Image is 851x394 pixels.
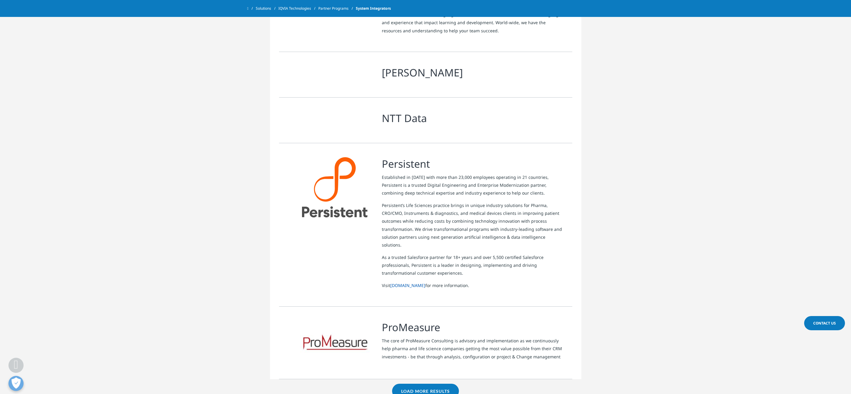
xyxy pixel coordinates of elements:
[813,321,836,326] span: Contact Us
[318,3,356,14] a: Partner Programs
[8,376,24,391] button: Open Preferences
[278,3,318,14] a: IQVIA Technologies
[390,283,425,288] a: [DOMAIN_NAME]
[256,3,278,14] a: Solutions
[382,66,563,79] h3: [PERSON_NAME]
[804,316,845,330] a: Contact Us
[382,254,563,282] p: As a trusted Salesforce partner for 18+ years and over 5,500 certified Salesforce professionals, ...
[356,3,391,14] span: System Integrators
[382,282,563,289] p: Visit for more information.
[382,321,563,334] h3: ProMeasure
[382,202,563,254] p: Persistent’s Life Sciences practice brings in unique industry solutions for Pharma, CRO/CMO, Inst...
[382,173,563,202] p: Established in [DATE] with more than 23,000 employees operating in 21 countries, Persistent is a ...
[382,337,563,361] div: The core of ProMeasure Consulting is advisory and implementation as we continuously help pharma a...
[382,111,563,125] h3: NTT Data
[382,157,563,170] h3: Persistent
